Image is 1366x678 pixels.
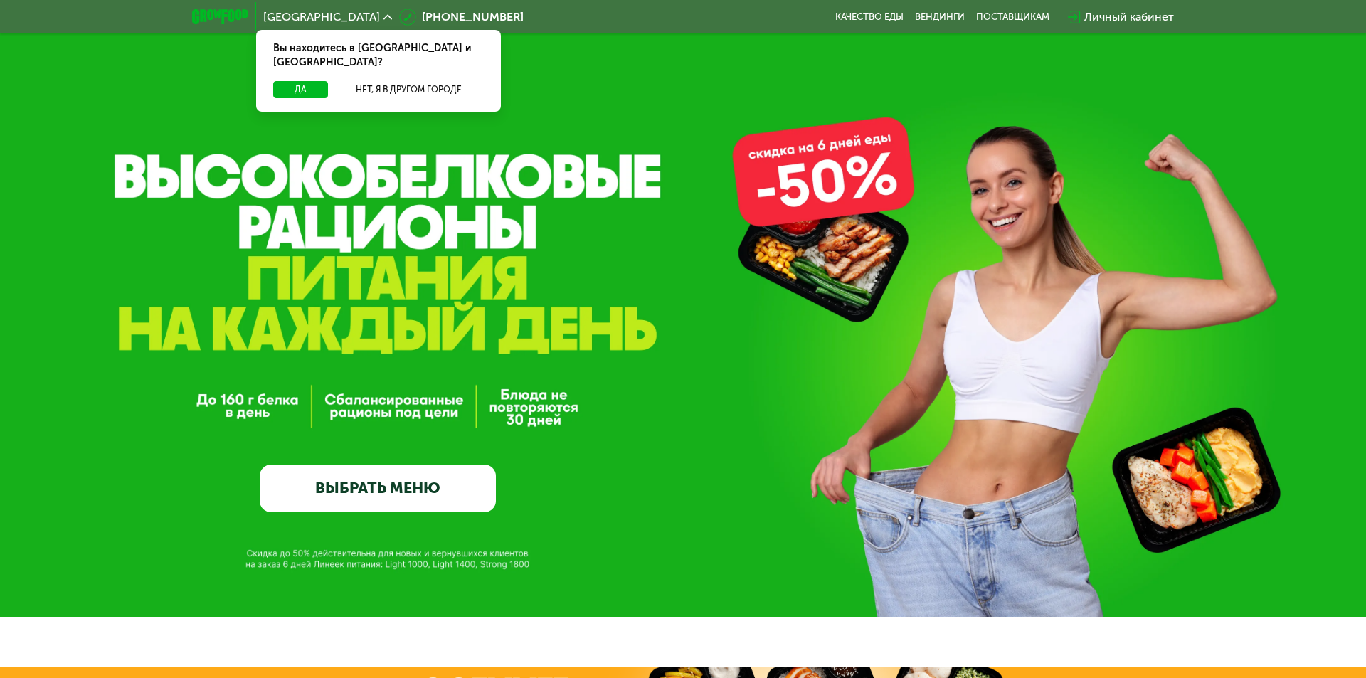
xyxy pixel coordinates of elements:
[260,465,496,512] a: ВЫБРАТЬ МЕНЮ
[273,81,328,98] button: Да
[256,30,501,81] div: Вы находитесь в [GEOGRAPHIC_DATA] и [GEOGRAPHIC_DATA]?
[399,9,524,26] a: [PHONE_NUMBER]
[835,11,904,23] a: Качество еды
[334,81,484,98] button: Нет, я в другом городе
[263,11,380,23] span: [GEOGRAPHIC_DATA]
[1084,9,1174,26] div: Личный кабинет
[915,11,965,23] a: Вендинги
[976,11,1049,23] div: поставщикам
